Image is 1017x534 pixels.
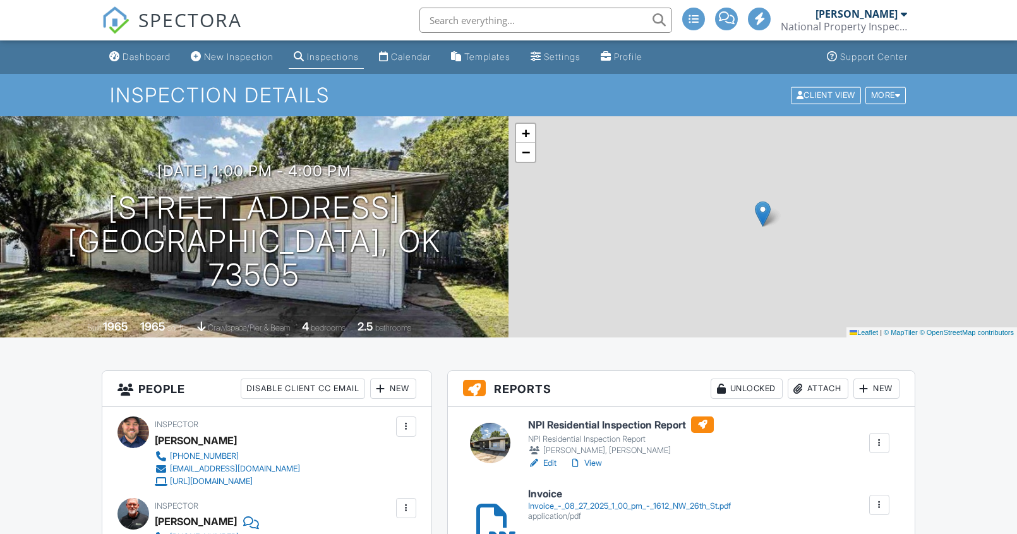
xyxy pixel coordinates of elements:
div: More [865,87,906,104]
a: Invoice Invoice_-_08_27_2025_1_00_pm_-_1612_NW_26th_St.pdf application/pdf [528,488,731,521]
a: Edit [528,457,557,470]
img: The Best Home Inspection Software - Spectora [102,6,129,34]
div: Unlocked [711,379,783,399]
div: 1965 [140,320,165,333]
a: Dashboard [104,46,176,69]
span: Inspector [155,501,198,511]
img: Marker [755,201,771,227]
span: − [522,144,530,160]
div: [URL][DOMAIN_NAME] [170,476,253,487]
span: bathrooms [375,323,411,332]
a: Profile [596,46,647,69]
div: Client View [791,87,861,104]
a: © OpenStreetMap contributors [920,329,1014,336]
a: New Inspection [186,46,279,69]
div: Settings [544,51,581,62]
h3: People [102,371,431,407]
h1: Inspection Details [110,84,907,106]
a: Zoom out [516,143,535,162]
div: Attach [788,379,848,399]
span: Built [87,323,101,332]
a: Inspections [289,46,364,69]
a: Zoom in [516,124,535,143]
h3: [DATE] 1:00 pm - 4:00 pm [157,162,351,179]
div: New [853,379,900,399]
h1: [STREET_ADDRESS] [GEOGRAPHIC_DATA], OK 73505 [20,191,488,291]
a: © MapTiler [884,329,918,336]
div: New Inspection [204,51,274,62]
div: Disable Client CC Email [241,379,365,399]
div: [PERSON_NAME] [815,8,898,20]
div: [PHONE_NUMBER] [170,451,239,461]
div: Invoice_-_08_27_2025_1_00_pm_-_1612_NW_26th_St.pdf [528,501,731,511]
a: Support Center [822,46,913,69]
span: | [880,329,882,336]
div: application/pdf [528,511,731,521]
div: National Property Inspections [781,20,907,33]
div: NPI Residential Inspection Report [528,434,714,444]
div: Inspections [307,51,359,62]
div: [PERSON_NAME], [PERSON_NAME] [528,444,714,457]
div: 4 [302,320,309,333]
a: [EMAIL_ADDRESS][DOMAIN_NAME] [155,463,300,475]
div: Dashboard [123,51,171,62]
a: NPI Residential Inspection Report NPI Residential Inspection Report [PERSON_NAME], [PERSON_NAME] [528,416,714,457]
a: [PHONE_NUMBER] [155,450,300,463]
span: sq. ft. [167,323,185,332]
span: bedrooms [311,323,346,332]
div: Templates [464,51,510,62]
span: SPECTORA [138,6,242,33]
span: Crawlspace/Pier & Beam [208,323,290,332]
a: Calendar [374,46,436,69]
h3: Reports [448,371,915,407]
a: View [569,457,602,470]
a: Settings [526,46,586,69]
h6: NPI Residential Inspection Report [528,416,714,433]
a: SPECTORA [102,17,242,44]
a: [URL][DOMAIN_NAME] [155,475,300,488]
div: [PERSON_NAME] [155,512,237,531]
a: Leaflet [850,329,878,336]
div: 1965 [103,320,128,333]
span: Inspector [155,420,198,429]
div: [PERSON_NAME] [155,431,237,450]
a: Client View [790,90,864,99]
div: New [370,379,416,399]
a: Templates [446,46,515,69]
div: [EMAIL_ADDRESS][DOMAIN_NAME] [170,464,300,474]
div: Support Center [840,51,908,62]
span: + [522,125,530,141]
div: Calendar [391,51,431,62]
input: Search everything... [419,8,672,33]
h6: Invoice [528,488,731,500]
div: 2.5 [358,320,373,333]
div: Profile [614,51,642,62]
